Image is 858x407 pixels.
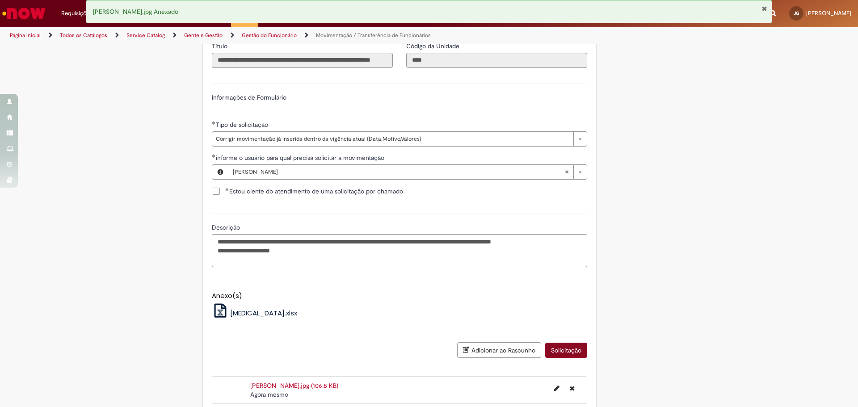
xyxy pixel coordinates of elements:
[216,132,569,146] span: Corrigir movimentação já inserida dentro da vigência atual (Data,Motivo,Valores)
[61,9,93,18] span: Requisições
[230,308,297,318] span: [MEDICAL_DATA].xlsx
[212,121,216,125] span: Obrigatório Preenchido
[212,223,242,231] span: Descrição
[60,32,107,39] a: Todos os Catálogos
[250,390,288,399] span: Agora mesmo
[212,308,298,318] a: [MEDICAL_DATA].xlsx
[93,8,178,16] span: [PERSON_NAME].jpg Anexado
[10,32,41,39] a: Página inicial
[212,53,393,68] input: Título
[560,165,573,179] abbr: Limpar campo informe o usuário para qual precisa solicitar a movimentação
[549,381,565,395] button: Editar nome de arquivo erro rubens.jpg
[126,32,165,39] a: Service Catalog
[250,390,288,399] time: 30/09/2025 12:26:56
[228,165,587,179] a: [PERSON_NAME]Limpar campo informe o usuário para qual precisa solicitar a movimentação
[564,381,580,395] button: Excluir erro rubens.jpg
[7,27,565,44] ul: Trilhas de página
[233,165,564,179] span: [PERSON_NAME]
[225,187,403,196] span: Estou ciente do atendimento de uma solicitação por chamado
[406,42,461,50] label: Somente leitura - Código da Unidade
[316,32,431,39] a: Movimentação / Transferência de Funcionários
[212,42,229,50] label: Somente leitura - Título
[406,53,587,68] input: Código da Unidade
[216,154,386,162] span: Necessários - informe o usuário para qual precisa solicitar a movimentação
[212,154,216,158] span: Obrigatório Preenchido
[212,93,286,101] label: Informações de Formulário
[184,32,223,39] a: Gente e Gestão
[212,234,587,267] textarea: Descrição
[1,4,47,22] img: ServiceNow
[545,343,587,358] button: Solicitação
[212,165,228,179] button: informe o usuário para qual precisa solicitar a movimentação, Visualizar este registro Rubens Da ...
[216,121,270,129] span: Tipo de solicitação
[242,32,297,39] a: Gestão do Funcionário
[794,10,799,16] span: JG
[761,5,767,12] button: Fechar Notificação
[225,188,229,191] span: Obrigatório Preenchido
[806,9,851,17] span: [PERSON_NAME]
[457,342,541,358] button: Adicionar ao Rascunho
[212,292,587,300] h5: Anexo(s)
[250,382,338,390] a: [PERSON_NAME].jpg (106.8 KB)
